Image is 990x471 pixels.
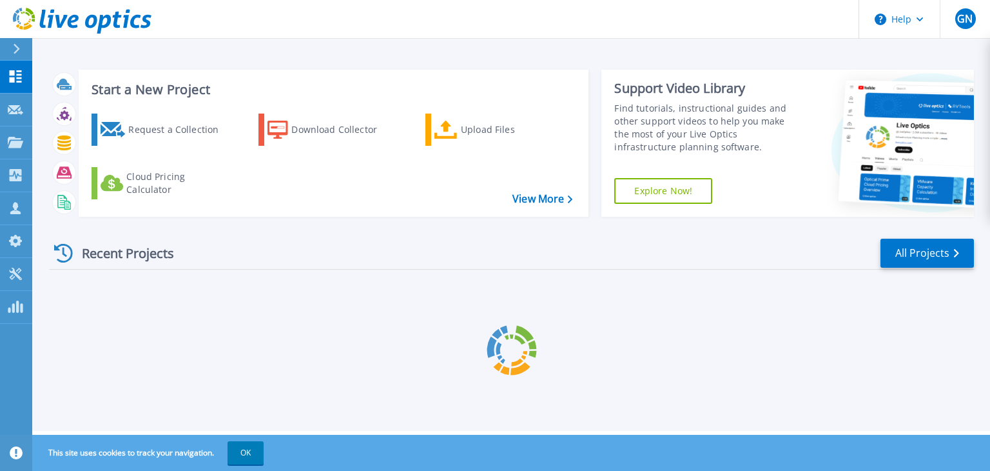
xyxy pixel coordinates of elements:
[512,193,572,205] a: View More
[228,441,264,465] button: OK
[425,114,569,146] a: Upload Files
[258,114,402,146] a: Download Collector
[880,239,974,268] a: All Projects
[128,117,231,143] div: Request a Collection
[92,83,572,97] h3: Start a New Project
[126,170,229,196] div: Cloud Pricing Calculator
[92,167,235,199] a: Cloud Pricing Calculator
[957,14,973,24] span: GN
[35,441,264,465] span: This site uses cookies to track your navigation.
[614,178,712,204] a: Explore Now!
[614,80,801,97] div: Support Video Library
[461,117,564,143] div: Upload Files
[291,117,394,143] div: Download Collector
[50,237,191,269] div: Recent Projects
[614,102,801,154] div: Find tutorials, instructional guides and other support videos to help you make the most of your L...
[92,114,235,146] a: Request a Collection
